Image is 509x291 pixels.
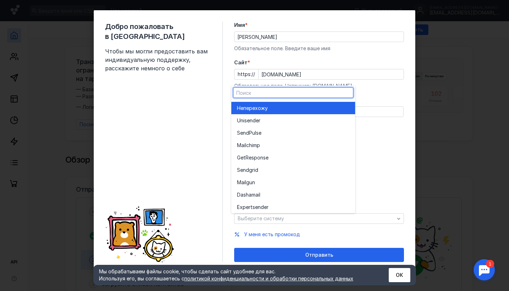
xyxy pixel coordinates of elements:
span: Выберите систему [238,215,284,221]
span: SendPuls [237,129,259,136]
span: Cайт [234,59,248,66]
button: Dashamail [231,188,355,201]
button: ОК [389,268,410,282]
a: политикой конфиденциальности и обработки персональных данных [184,275,353,281]
span: p [257,142,260,149]
button: SendPulse [231,127,355,139]
button: GetResponse [231,151,355,164]
span: etResponse [241,154,268,161]
span: Unisende [237,117,259,124]
span: l [259,191,260,198]
span: id [254,167,258,174]
button: Выберите систему [234,213,404,224]
div: Мы обрабатываем файлы cookie, чтобы сделать сайт удобнее для вас. Используя его, вы соглашаетесь c [99,268,371,282]
span: Не [237,105,243,112]
span: e [259,129,261,136]
div: Обязательное поле. Например: [DOMAIN_NAME] [234,82,404,89]
span: Mail [237,179,246,186]
button: Expertsender [231,201,355,213]
span: перехожу [243,105,268,112]
div: grid [231,100,355,213]
button: Mailgun [231,176,355,188]
span: Имя [234,22,245,29]
span: Dashamai [237,191,259,198]
button: Отправить [234,248,404,262]
div: 1 [16,4,24,12]
input: Поиск [233,88,353,98]
span: G [237,154,241,161]
button: Неперехожу [231,102,355,114]
span: Sendgr [237,167,254,174]
span: Отправить [305,252,333,258]
span: pertsender [243,204,268,211]
button: У меня есть промокод [244,231,300,238]
span: gun [246,179,255,186]
button: Mailchimp [231,139,355,151]
button: Unisender [231,114,355,127]
span: r [259,117,260,124]
span: Mailchim [237,142,257,149]
span: Добро пожаловать в [GEOGRAPHIC_DATA] [105,22,211,41]
span: Чтобы мы могли предоставить вам индивидуальную поддержку, расскажите немного о себе [105,47,211,72]
span: Ex [237,204,243,211]
div: Обязательное поле. Введите ваше имя [234,45,404,52]
span: У меня есть промокод [244,231,300,237]
button: Sendgrid [231,164,355,176]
